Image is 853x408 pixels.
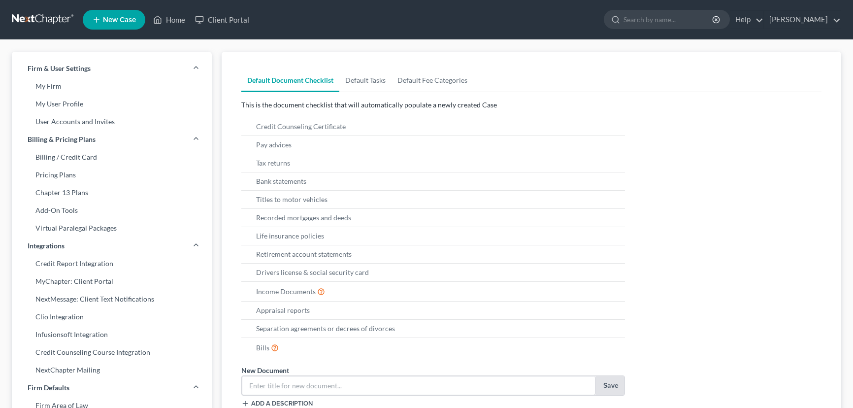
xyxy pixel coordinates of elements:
[12,113,212,131] a: User Accounts and Invites
[256,343,269,352] span: Bills
[28,383,69,393] span: Firm Defaults
[764,11,841,29] a: [PERSON_NAME]
[730,11,763,29] a: Help
[12,95,212,113] a: My User Profile
[241,100,821,110] p: This is the document checklist that will automatically populate a newly created Case
[12,255,212,272] a: Credit Report Integration
[242,376,595,395] input: Enter title for new document...
[256,213,351,222] span: Recorded mortgages and deeds
[256,268,369,276] span: Drivers license & social security card
[241,366,289,374] span: New Document
[595,376,624,396] button: Save
[241,68,339,92] a: Default Document Checklist
[12,326,212,343] a: Infusionsoft Integration
[28,241,65,251] span: Integrations
[12,166,212,184] a: Pricing Plans
[12,184,212,202] a: Chapter 13 Plans
[256,140,292,149] span: Pay advices
[256,232,324,240] span: Life insurance policies
[12,202,212,219] a: Add-On Tools
[28,64,91,73] span: Firm & User Settings
[12,148,212,166] a: Billing / Credit Card
[12,131,212,148] a: Billing & Pricing Plans
[12,343,212,361] a: Credit Counseling Course Integration
[12,308,212,326] a: Clio Integration
[339,68,392,92] a: Default Tasks
[256,177,306,185] span: Bank statements
[256,122,346,131] span: Credit Counseling Certificate
[28,135,96,144] span: Billing & Pricing Plans
[12,219,212,237] a: Virtual Paralegal Packages
[256,195,328,204] span: Titles to motor vehicles
[392,68,473,92] a: Default Fee Categories
[190,11,254,29] a: Client Portal
[256,250,352,258] span: Retirement account statements
[12,77,212,95] a: My Firm
[103,16,136,24] span: New Case
[256,306,310,314] span: Appraisal reports
[12,290,212,308] a: NextMessage: Client Text Notifications
[241,400,313,408] button: Add a description
[12,60,212,77] a: Firm & User Settings
[623,10,714,29] input: Search by name...
[12,237,212,255] a: Integrations
[12,379,212,397] a: Firm Defaults
[148,11,190,29] a: Home
[256,324,395,333] span: Separation agreements or decrees of divorces
[256,159,290,167] span: Tax returns
[12,361,212,379] a: NextChapter Mailing
[12,272,212,290] a: MyChapter: Client Portal
[256,287,316,296] span: Income Documents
